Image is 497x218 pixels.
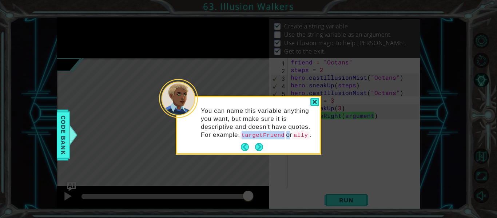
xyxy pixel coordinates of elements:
[292,131,310,139] code: ally
[201,107,315,139] p: You can name this variable anything you want, but make sure it is descriptive and doesn't have qu...
[241,143,255,151] button: Back
[240,131,286,139] code: targetFriend
[57,113,69,157] span: Code Bank
[255,143,263,151] button: Next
